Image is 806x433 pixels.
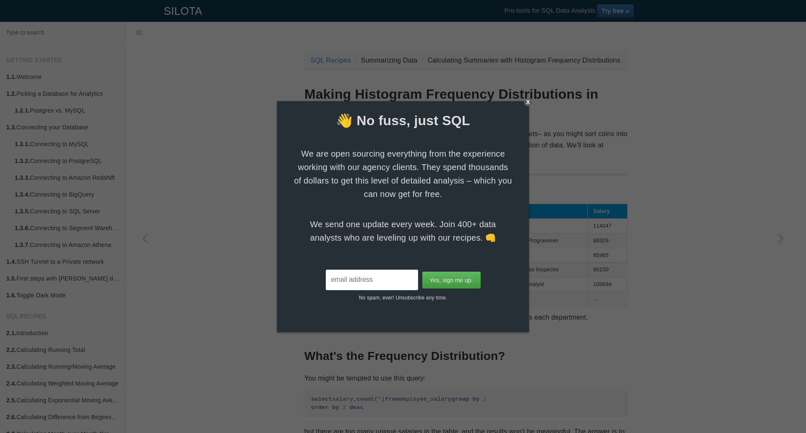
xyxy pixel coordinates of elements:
span: We send one update every week. Join 400+ data analysts who are leveling up with our recipes. 👊 [294,218,512,244]
iframe: Drift Widget Chat Controller [764,391,796,423]
span: 👋 No fuss, just SQL [277,111,529,131]
div: X [524,98,532,106]
span: We are open sourcing everything from the experience working with our agency clients. They spend t... [294,147,512,201]
input: Yes, sign me up. [422,272,481,289]
input: email address [326,270,418,290]
p: No spam, ever! Unsubscribe any time. [277,290,529,302]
